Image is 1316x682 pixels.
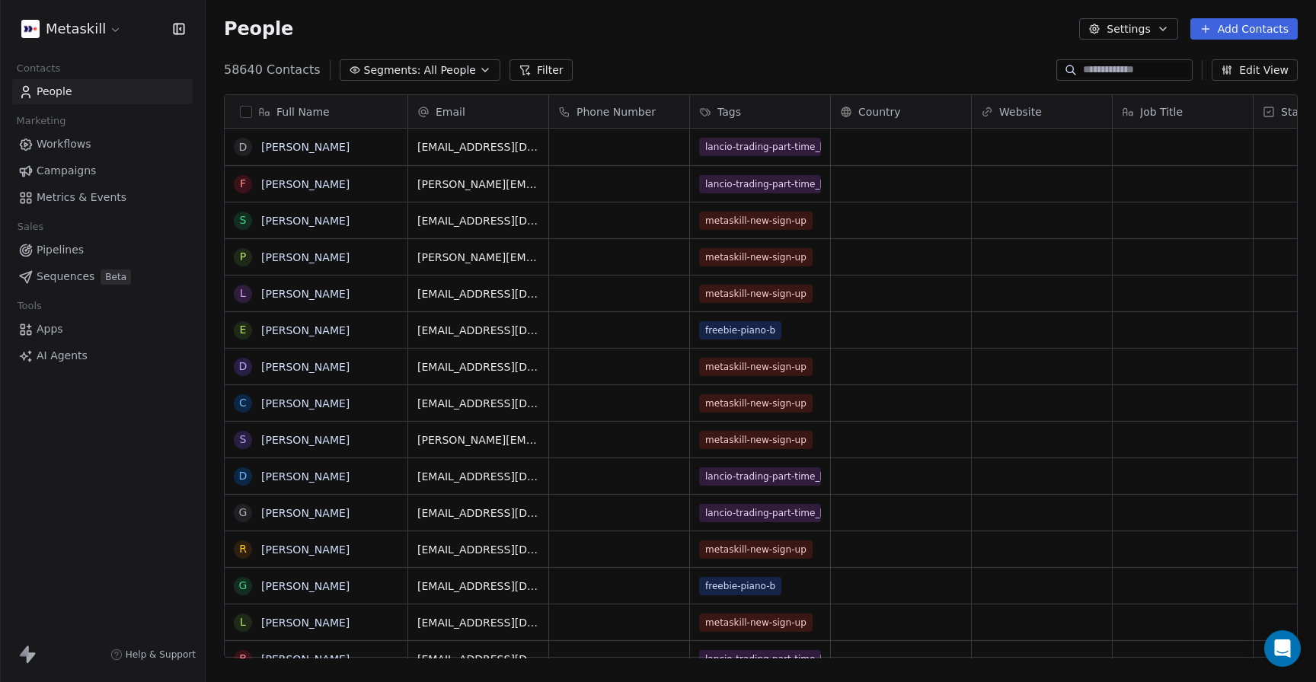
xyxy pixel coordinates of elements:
span: [EMAIL_ADDRESS][DOMAIN_NAME] [417,615,539,630]
div: Full Name [225,95,407,128]
span: Tools [11,295,48,317]
a: Campaigns [12,158,193,183]
div: F [240,176,246,192]
span: [EMAIL_ADDRESS][DOMAIN_NAME] [417,542,539,557]
a: [PERSON_NAME] [261,141,350,153]
span: [PERSON_NAME][EMAIL_ADDRESS][DOMAIN_NAME] [417,250,539,265]
span: metaskill-new-sign-up [699,285,813,303]
button: Add Contacts [1190,18,1298,40]
span: metaskill-new-sign-up [699,248,813,266]
span: lancio-trading-part-time_[DATE] [699,504,821,522]
a: [PERSON_NAME] [261,178,350,190]
a: AI Agents [12,343,193,368]
span: [EMAIL_ADDRESS][DOMAIN_NAME] [417,286,539,301]
span: Beta [101,269,131,285]
span: Apps [37,321,63,337]
span: Website [999,104,1042,120]
span: [EMAIL_ADDRESS][DOMAIN_NAME] [417,139,539,155]
span: [EMAIL_ADDRESS][DOMAIN_NAME] [417,652,539,667]
div: grid [225,129,408,658]
span: 58640 Contacts [224,61,321,79]
div: S [240,432,247,448]
span: Sales [11,215,50,238]
a: [PERSON_NAME] [261,324,350,336]
span: Campaigns [37,163,96,179]
span: Tags [717,104,741,120]
span: Contacts [10,57,67,80]
span: metaskill-new-sign-up [699,358,813,376]
button: Settings [1079,18,1177,40]
span: metaskill-new-sign-up [699,613,813,632]
span: metaskill-new-sign-up [699,394,813,413]
span: metaskill-new-sign-up [699,540,813,559]
div: Tags [690,95,830,128]
div: Open Intercom Messenger [1264,630,1301,667]
span: Metrics & Events [37,190,126,206]
div: Job Title [1113,95,1253,128]
span: Pipelines [37,242,84,258]
a: [PERSON_NAME] [261,580,350,592]
span: Full Name [276,104,330,120]
span: [PERSON_NAME][EMAIL_ADDRESS][DOMAIN_NAME] [417,177,539,192]
span: Country [858,104,901,120]
a: [PERSON_NAME] [261,617,350,629]
div: B [239,651,247,667]
span: Status [1281,104,1315,120]
a: Help & Support [110,649,196,661]
span: Marketing [10,110,72,132]
span: [EMAIL_ADDRESS][DOMAIN_NAME] [417,505,539,521]
a: Metrics & Events [12,185,193,210]
a: [PERSON_NAME] [261,251,350,263]
span: People [37,84,72,100]
span: lancio-trading-part-time_[DATE] [699,650,821,668]
span: lancio-trading-part-time_[DATE] [699,175,821,193]
a: People [12,79,193,104]
span: Segments: [364,62,421,78]
span: [EMAIL_ADDRESS][DOMAIN_NAME] [417,469,539,484]
div: Email [408,95,548,128]
span: AI Agents [37,348,88,364]
span: People [224,18,293,40]
span: freebie-piano-b [699,577,781,595]
span: metaskill-new-sign-up [699,212,813,230]
div: Country [831,95,971,128]
span: [PERSON_NAME][EMAIL_ADDRESS][PERSON_NAME][DOMAIN_NAME] [417,432,539,448]
span: freebie-piano-b [699,321,781,339]
span: Email [436,104,465,120]
span: metaskill-new-sign-up [699,431,813,449]
div: Phone Number [549,95,689,128]
div: R [239,541,247,557]
span: Job Title [1140,104,1183,120]
div: G [239,578,248,594]
span: [EMAIL_ADDRESS][DOMAIN_NAME] [417,396,539,411]
button: Edit View [1212,59,1298,81]
div: P [240,249,246,265]
span: Help & Support [126,649,196,661]
div: E [240,322,247,338]
span: [EMAIL_ADDRESS][DOMAIN_NAME] [417,578,539,594]
div: D [239,139,248,155]
a: [PERSON_NAME] [261,653,350,665]
span: lancio-trading-part-time_[DATE] [699,138,821,156]
a: [PERSON_NAME] [261,361,350,373]
a: [PERSON_NAME] [261,543,350,556]
span: [EMAIL_ADDRESS][DOMAIN_NAME] [417,359,539,374]
span: [EMAIL_ADDRESS][DOMAIN_NAME] [417,323,539,338]
div: L [240,614,246,630]
span: Sequences [37,269,94,285]
span: All People [424,62,476,78]
span: [EMAIL_ADDRESS][DOMAIN_NAME] [417,213,539,228]
a: [PERSON_NAME] [261,434,350,446]
button: Filter [509,59,573,81]
a: [PERSON_NAME] [261,470,350,483]
div: G [239,505,248,521]
a: [PERSON_NAME] [261,397,350,410]
a: SequencesBeta [12,264,193,289]
a: [PERSON_NAME] [261,507,350,519]
a: Pipelines [12,237,193,263]
div: C [239,395,247,411]
span: Phone Number [577,104,656,120]
button: Metaskill [18,16,125,42]
a: Workflows [12,132,193,157]
img: AVATAR%20METASKILL%20-%20Colori%20Positivo.png [21,20,40,38]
